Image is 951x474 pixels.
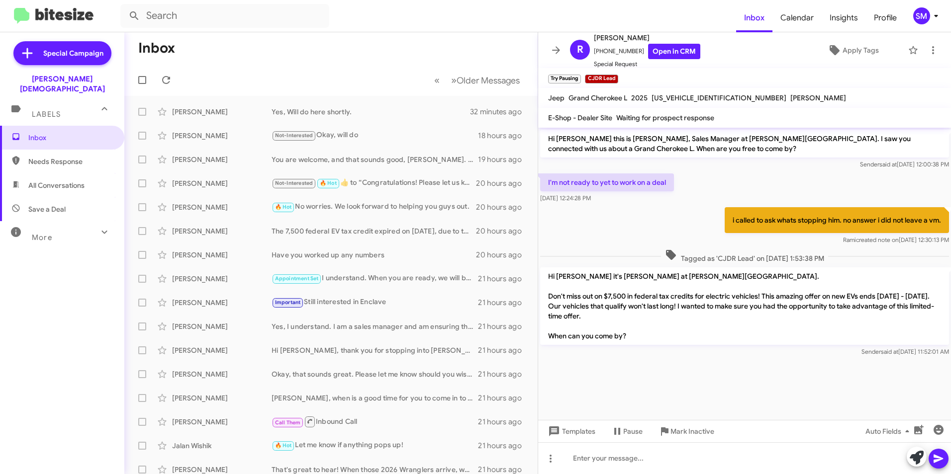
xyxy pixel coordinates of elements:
[43,48,103,58] span: Special Campaign
[275,442,292,449] span: 🔥 Hot
[548,75,581,83] small: Try Pausing
[822,3,866,32] a: Insights
[548,113,612,122] span: E-Shop - Dealer Site
[272,130,478,141] div: Okay, will do
[272,226,476,236] div: The 7,500 federal EV tax credit expired on [DATE], due to the new legislation into law in [DATE]....
[476,202,530,212] div: 20 hours ago
[860,160,949,168] span: Sender [DATE] 12:00:38 PM
[585,75,618,83] small: CJDR Lead
[866,3,905,32] a: Profile
[272,177,476,189] div: ​👍​ to “ Congratulations! Please let us know if there is anything that we can do to help with in ...
[272,321,478,331] div: Yes, I understand. I am a sales manager and am ensuring that you have the information needed to m...
[28,204,66,214] span: Save a Deal
[594,32,700,44] span: [PERSON_NAME]
[577,42,583,58] span: R
[670,422,714,440] span: Mark Inactive
[476,250,530,260] div: 20 hours ago
[32,110,61,119] span: Labels
[172,155,272,164] div: [PERSON_NAME]
[540,267,949,345] p: Hi [PERSON_NAME] it's [PERSON_NAME] at [PERSON_NAME][GEOGRAPHIC_DATA]. Don't miss out on $7,500 i...
[623,422,643,440] span: Pause
[661,249,828,263] span: Tagged as 'CJDR Lead' on [DATE] 1:53:38 PM
[879,160,897,168] span: said at
[478,155,530,164] div: 19 hours ago
[172,202,272,212] div: [PERSON_NAME]
[172,131,272,141] div: [PERSON_NAME]
[594,59,700,69] span: Special Request
[470,107,530,117] div: 32 minutes ago
[540,173,674,191] p: I'm not ready to yet to work on a deal
[28,180,85,190] span: All Conversations
[648,44,700,59] a: Open in CRM
[429,70,526,90] nav: Page navigation example
[28,157,113,166] span: Needs Response
[275,132,313,139] span: Not-Interested
[272,345,478,355] div: Hi [PERSON_NAME], thank you for stopping into [PERSON_NAME] on 54. We have an extensive amount of...
[652,93,786,102] span: [US_VEHICLE_IDENTIFICATION_NUMBER]
[881,348,898,355] span: said at
[172,417,272,427] div: [PERSON_NAME]
[478,393,530,403] div: 21 hours ago
[172,274,272,284] div: [PERSON_NAME]
[603,422,651,440] button: Pause
[772,3,822,32] a: Calendar
[736,3,772,32] a: Inbox
[445,70,526,90] button: Next
[548,93,565,102] span: Jeep
[546,422,595,440] span: Templates
[905,7,940,24] button: SM
[138,40,175,56] h1: Inbox
[540,130,949,158] p: Hi [PERSON_NAME] this is [PERSON_NAME], Sales Manager at [PERSON_NAME][GEOGRAPHIC_DATA]. I saw yo...
[32,233,52,242] span: More
[651,422,722,440] button: Mark Inactive
[538,422,603,440] button: Templates
[120,4,329,28] input: Search
[172,369,272,379] div: [PERSON_NAME]
[272,440,478,451] div: Let me know if anything pops up!
[272,107,470,117] div: Yes, Will do here shortly.
[275,419,301,426] span: Call Them
[172,178,272,188] div: [PERSON_NAME]
[843,236,949,243] span: Rami [DATE] 12:30:13 PM
[172,250,272,260] div: [PERSON_NAME]
[478,345,530,355] div: 21 hours ago
[428,70,446,90] button: Previous
[272,273,478,284] div: I understand. When you are ready, we will be here to assist you.
[172,226,272,236] div: [PERSON_NAME]
[913,7,930,24] div: SM
[320,180,337,186] span: 🔥 Hot
[476,226,530,236] div: 20 hours ago
[272,201,476,213] div: No worries. We look forward to helping you guys out.
[13,41,111,65] a: Special Campaign
[865,422,913,440] span: Auto Fields
[790,93,846,102] span: [PERSON_NAME]
[861,348,949,355] span: Sender [DATE] 11:52:01 AM
[478,441,530,451] div: 21 hours ago
[172,345,272,355] div: [PERSON_NAME]
[540,194,591,202] span: [DATE] 12:24:28 PM
[476,178,530,188] div: 20 hours ago
[857,422,921,440] button: Auto Fields
[172,441,272,451] div: Jalan Wishik
[594,44,700,59] span: [PHONE_NUMBER]
[616,113,714,122] span: Waiting for prospect response
[272,297,478,308] div: Still interested in Enclave
[478,274,530,284] div: 21 hours ago
[172,107,272,117] div: [PERSON_NAME]
[631,93,648,102] span: 2025
[451,74,457,86] span: »
[569,93,627,102] span: Grand Cherokee L
[843,41,879,59] span: Apply Tags
[275,204,292,210] span: 🔥 Hot
[275,275,319,282] span: Appointment Set
[272,369,478,379] div: Okay, that sounds great. Please let me know should you wish to come in and take a look in person ...
[802,41,903,59] button: Apply Tags
[478,369,530,379] div: 21 hours ago
[275,180,313,186] span: Not-Interested
[172,393,272,403] div: [PERSON_NAME]
[478,131,530,141] div: 18 hours ago
[457,75,520,86] span: Older Messages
